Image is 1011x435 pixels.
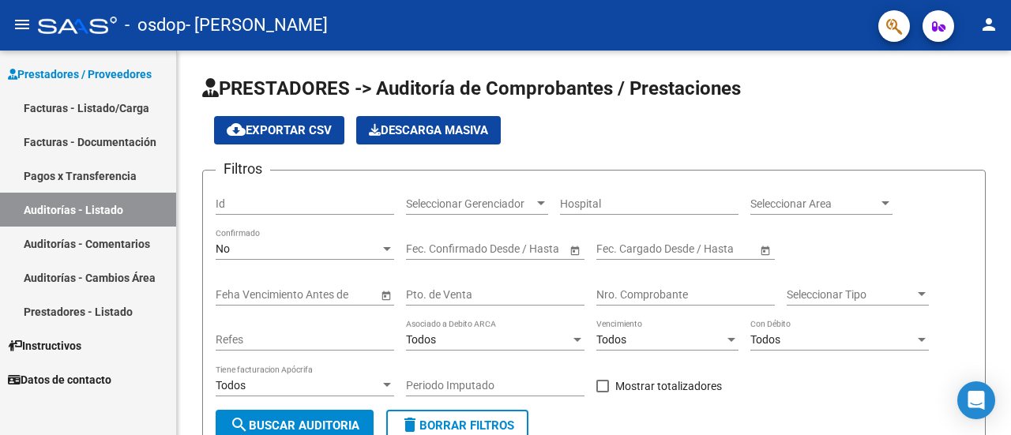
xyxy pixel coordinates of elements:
[400,415,419,434] mat-icon: delete
[186,8,328,43] span: - [PERSON_NAME]
[750,197,878,211] span: Seleccionar Area
[216,158,270,180] h3: Filtros
[406,197,534,211] span: Seleccionar Gerenciador
[216,379,246,392] span: Todos
[230,418,359,433] span: Buscar Auditoria
[216,242,230,255] span: No
[596,333,626,346] span: Todos
[8,66,152,83] span: Prestadores / Proveedores
[750,333,780,346] span: Todos
[8,337,81,354] span: Instructivos
[356,116,501,144] button: Descarga Masiva
[369,123,488,137] span: Descarga Masiva
[979,15,998,34] mat-icon: person
[406,242,455,256] input: Start date
[787,288,915,302] span: Seleccionar Tipo
[957,381,995,419] div: Open Intercom Messenger
[8,371,111,388] span: Datos de contacto
[757,242,773,258] button: Open calendar
[406,333,436,346] span: Todos
[356,116,501,144] app-download-masive: Descarga masiva de comprobantes (adjuntos)
[400,418,514,433] span: Borrar Filtros
[378,287,394,303] button: Open calendar
[659,242,736,256] input: End date
[214,116,344,144] button: Exportar CSV
[13,15,32,34] mat-icon: menu
[202,77,741,99] span: PRESTADORES -> Auditoría de Comprobantes / Prestaciones
[468,242,546,256] input: End date
[566,242,583,258] button: Open calendar
[227,123,332,137] span: Exportar CSV
[227,120,246,139] mat-icon: cloud_download
[230,415,249,434] mat-icon: search
[615,377,722,396] span: Mostrar totalizadores
[596,242,645,256] input: Start date
[125,8,186,43] span: - osdop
